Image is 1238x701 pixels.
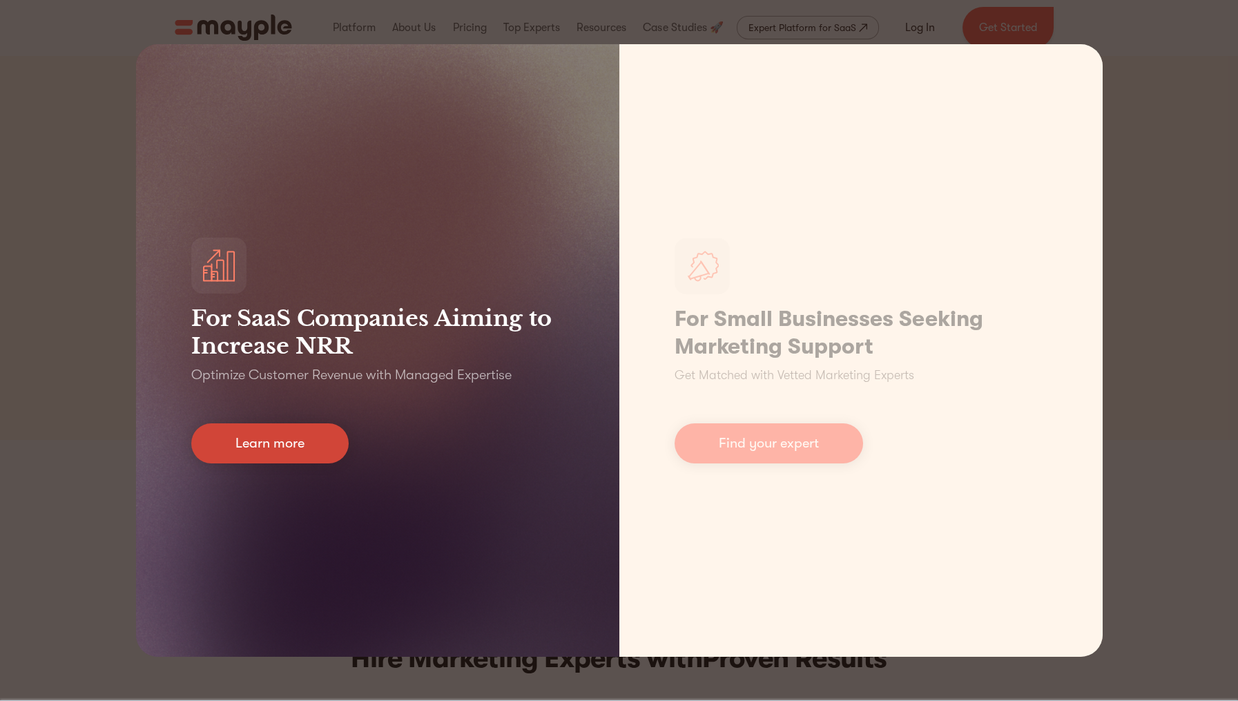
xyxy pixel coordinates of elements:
[191,305,564,360] h3: For SaaS Companies Aiming to Increase NRR
[191,423,349,463] a: Learn more
[675,423,863,463] a: Find your expert
[191,365,512,385] p: Optimize Customer Revenue with Managed Expertise
[675,366,914,385] p: Get Matched with Vetted Marketing Experts
[675,305,1047,361] h1: For Small Businesses Seeking Marketing Support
